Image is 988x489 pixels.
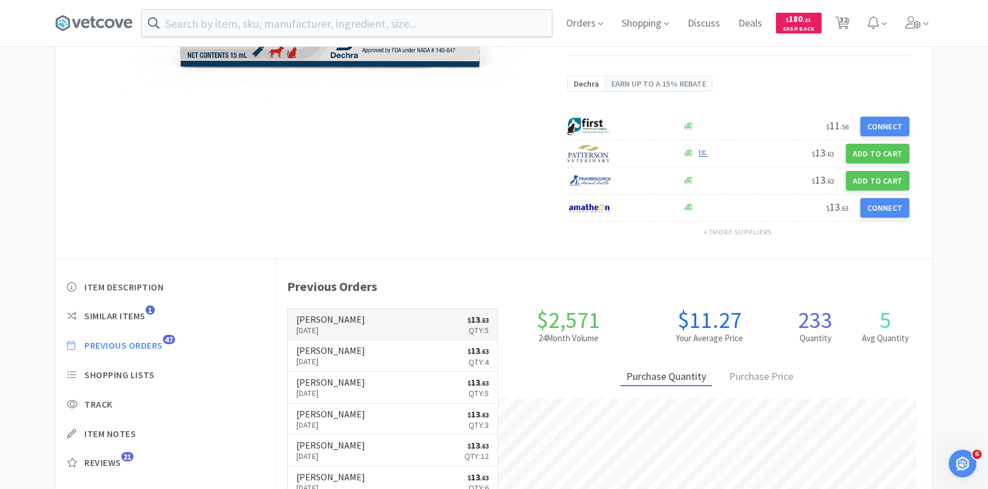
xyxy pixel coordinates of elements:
[812,173,834,186] span: 13
[846,171,909,191] button: Add to Cart
[723,368,799,386] div: Purchase Price
[296,419,365,431] p: [DATE]
[84,428,136,440] span: Item Notes
[826,204,830,212] span: $
[567,172,611,189] img: 7915dbd3f8974342a4dc3feb8efc1740_58.png
[467,345,489,356] span: 13
[567,145,611,162] img: f5e969b455434c6296c6d81ef179fa71_3.png
[296,315,365,324] h6: [PERSON_NAME]
[467,411,471,419] span: $
[84,281,164,293] span: Item Description
[296,472,365,481] h6: [PERSON_NAME]
[480,316,489,324] span: . 63
[467,313,489,325] span: 13
[146,305,155,315] span: 1
[121,452,133,461] span: 21
[163,335,175,344] span: 47
[480,411,489,419] span: . 63
[296,450,365,462] p: [DATE]
[846,144,909,163] button: Add to Cart
[780,308,850,331] h1: 233
[840,122,849,131] span: . 56
[467,387,489,400] p: Qty: 5
[776,8,822,39] a: $180.21Cash Back
[296,324,365,337] p: [DATE]
[850,308,921,331] h1: 5
[860,198,909,218] button: Connect
[567,76,712,92] a: DechraEarn up to a 15% rebate
[574,77,599,90] span: Dechra
[734,18,767,29] a: Deals
[639,308,780,331] h1: $11.27
[467,316,471,324] span: $
[288,435,498,466] a: [PERSON_NAME][DATE]$13.63Qty:12
[84,310,146,322] span: Similar Items
[288,372,498,404] a: [PERSON_NAME][DATE]$13.63Qty:5
[786,16,789,24] span: $
[611,77,706,90] span: Earn up to a 15% rebate
[296,355,365,368] p: [DATE]
[812,150,815,158] span: $
[142,10,552,36] input: Search by item, sku, manufacturer, ingredient, size...
[639,331,780,345] h2: Your Average Price
[288,404,498,435] a: [PERSON_NAME][DATE]$13.63Qty:3
[296,346,365,355] h6: [PERSON_NAME]
[621,368,712,386] div: Purchase Quantity
[480,348,489,356] span: . 63
[296,409,365,419] h6: [PERSON_NAME]
[860,117,909,136] button: Connect
[480,474,489,482] span: . 63
[826,122,830,131] span: $
[296,378,365,387] h6: [PERSON_NAME]
[831,20,855,30] a: 32
[698,224,778,240] button: +7more suppliers
[812,146,834,159] span: 13
[480,379,489,387] span: . 63
[467,356,489,368] p: Qty: 4
[84,457,121,469] span: Reviews
[467,442,471,450] span: $
[467,408,489,420] span: 13
[465,450,489,462] p: Qty: 12
[498,308,639,331] h1: $2,571
[288,340,498,372] a: [PERSON_NAME][DATE]$13.63Qty:4
[567,118,611,135] img: 67d67680309e4a0bb49a5ff0391dcc42_6.png
[780,331,850,345] h2: Quantity
[296,441,365,450] h6: [PERSON_NAME]
[288,309,498,341] a: [PERSON_NAME][DATE]$13.63Qty:5
[803,16,811,24] span: . 21
[287,277,922,297] div: Previous Orders
[480,442,489,450] span: . 63
[296,387,365,400] p: [DATE]
[826,119,849,132] span: 11
[683,18,725,29] a: Discuss
[498,331,639,345] h2: 24 Month Volume
[84,339,163,352] span: Previous Orders
[467,474,471,482] span: $
[840,204,849,212] span: . 63
[972,450,982,459] span: 6
[84,369,154,381] span: Shopping Lists
[826,200,849,214] span: 13
[783,26,815,33] span: Cash Back
[467,439,489,451] span: 13
[850,331,921,345] h2: Avg Quantity
[826,177,834,185] span: . 63
[467,379,471,387] span: $
[567,199,611,216] img: 3331a67d23dc422aa21b1ec98afbf632_11.png
[84,398,113,410] span: Track
[826,150,834,158] span: . 63
[949,450,976,477] iframe: Intercom live chat
[467,376,489,388] span: 13
[467,348,471,356] span: $
[467,419,489,431] p: Qty: 3
[467,471,489,483] span: 13
[786,13,811,24] span: 180
[812,177,815,185] span: $
[467,324,489,337] p: Qty: 5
